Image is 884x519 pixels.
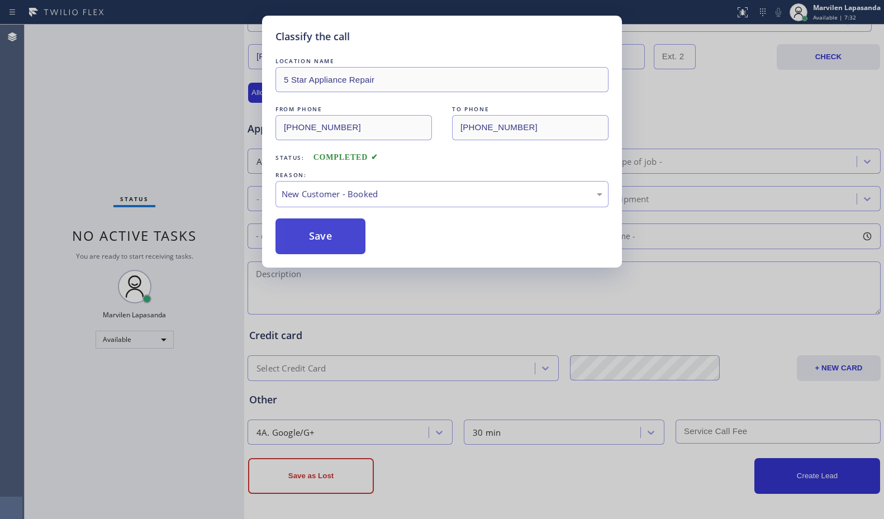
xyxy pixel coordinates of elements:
h5: Classify the call [275,29,350,44]
div: TO PHONE [452,103,609,115]
div: FROM PHONE [275,103,432,115]
input: To phone [452,115,609,140]
input: From phone [275,115,432,140]
span: Status: [275,154,305,161]
span: COMPLETED [313,153,378,161]
div: REASON: [275,169,609,181]
button: Save [275,218,365,254]
div: New Customer - Booked [282,188,602,201]
div: LOCATION NAME [275,55,609,67]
